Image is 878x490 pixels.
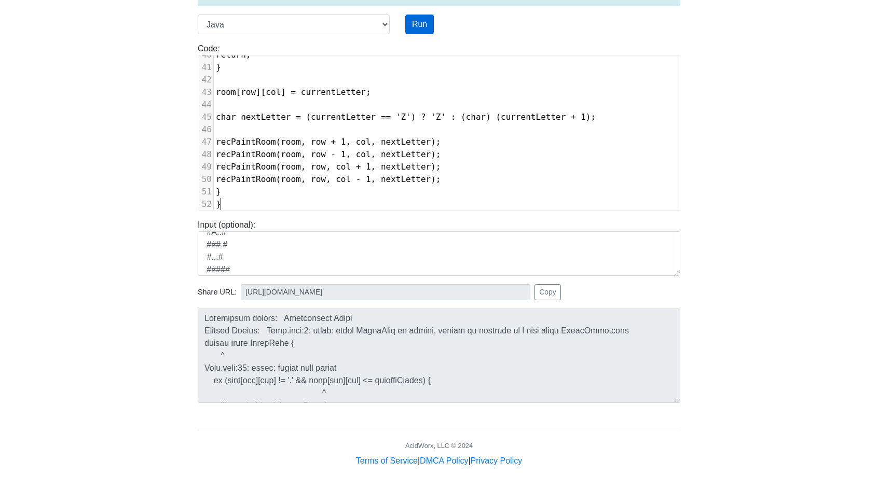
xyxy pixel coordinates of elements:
[356,456,418,465] a: Terms of Service
[356,455,522,467] div: | |
[198,61,213,74] div: 41
[198,198,213,211] div: 52
[198,173,213,186] div: 50
[216,187,221,197] span: }
[216,174,441,184] span: recPaintRoom(room, row, col - 1, nextLetter);
[216,162,441,172] span: recPaintRoom(room, row, col + 1, nextLetter);
[198,136,213,148] div: 47
[198,287,237,298] span: Share URL:
[198,123,213,136] div: 46
[216,87,371,97] span: room[row][col] = currentLetter;
[198,99,213,111] div: 44
[190,43,688,211] div: Code:
[198,186,213,198] div: 51
[216,112,596,122] span: char nextLetter = (currentLetter == 'Z') ? 'Z' : (char) (currentLetter + 1);
[198,86,213,99] div: 43
[241,284,530,300] input: No share available yet
[198,148,213,161] div: 48
[216,199,221,209] span: }
[190,219,688,276] div: Input (optional):
[198,161,213,173] div: 49
[216,62,221,72] span: }
[405,15,434,34] button: Run
[216,149,441,159] span: recPaintRoom(room, row - 1, col, nextLetter);
[198,111,213,123] div: 45
[534,284,561,300] button: Copy
[198,74,213,86] div: 42
[471,456,523,465] a: Privacy Policy
[420,456,468,465] a: DMCA Policy
[405,441,473,451] div: AcidWorx, LLC © 2024
[216,137,441,147] span: recPaintRoom(room, row + 1, col, nextLetter);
